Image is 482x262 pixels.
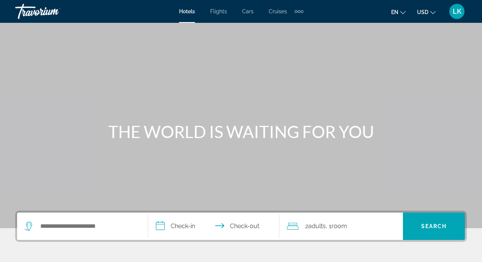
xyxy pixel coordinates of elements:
button: Travelers: 2 adults, 0 children [279,213,403,240]
span: USD [417,9,428,15]
button: Change language [391,6,406,17]
a: Hotels [179,8,195,14]
span: LK [453,8,461,15]
a: Flights [210,8,227,14]
span: en [391,9,398,15]
span: , 1 [326,221,347,232]
span: Adults [308,222,326,230]
button: Change currency [417,6,436,17]
input: Search hotel destination [40,221,136,232]
button: Extra navigation items [295,5,303,17]
button: Select check in and out date [148,213,279,240]
button: User Menu [447,3,467,19]
a: Travorium [15,2,91,21]
span: 2 [305,221,326,232]
h1: THE WORLD IS WAITING FOR YOU [98,122,384,141]
a: Cars [242,8,254,14]
span: Room [331,222,347,230]
div: Search widget [17,213,465,240]
a: Cruises [269,8,287,14]
span: Search [421,223,447,229]
button: Search [403,213,465,240]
